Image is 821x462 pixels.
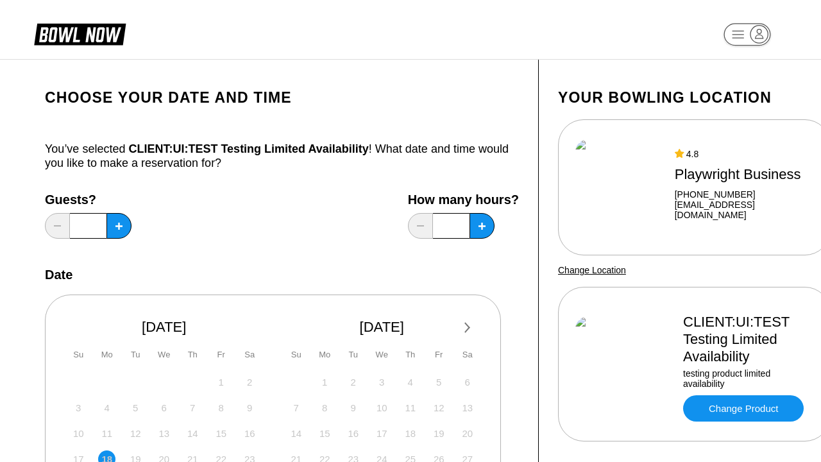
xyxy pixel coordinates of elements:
div: Not available Wednesday, September 17th, 2025 [373,425,391,442]
div: Mo [316,346,334,363]
button: Next Month [457,318,478,338]
div: Su [287,346,305,363]
div: Not available Friday, August 15th, 2025 [212,425,230,442]
div: Not available Thursday, September 18th, 2025 [402,425,419,442]
div: Th [184,346,201,363]
div: We [155,346,173,363]
div: Not available Sunday, August 10th, 2025 [70,425,87,442]
div: Sa [241,346,258,363]
div: Not available Monday, September 1st, 2025 [316,373,334,391]
div: Not available Sunday, August 3rd, 2025 [70,399,87,416]
div: Not available Saturday, September 13th, 2025 [459,399,476,416]
div: Not available Tuesday, August 5th, 2025 [127,399,144,416]
div: Fr [430,346,448,363]
div: Not available Friday, August 1st, 2025 [212,373,230,391]
div: Not available Tuesday, September 16th, 2025 [344,425,362,442]
div: Th [402,346,419,363]
div: Not available Monday, September 8th, 2025 [316,399,334,416]
div: You’ve selected ! What date and time would you like to make a reservation for? [45,142,519,170]
div: Not available Saturday, August 2nd, 2025 [241,373,258,391]
div: Mo [98,346,115,363]
a: [EMAIL_ADDRESS][DOMAIN_NAME] [675,200,813,220]
div: Not available Sunday, September 7th, 2025 [287,399,305,416]
div: Not available Tuesday, September 2nd, 2025 [344,373,362,391]
div: Tu [344,346,362,363]
div: Not available Wednesday, August 6th, 2025 [155,399,173,416]
div: Not available Wednesday, September 10th, 2025 [373,399,391,416]
div: Not available Monday, August 11th, 2025 [98,425,115,442]
label: Guests? [45,193,131,207]
div: Not available Tuesday, September 9th, 2025 [344,399,362,416]
div: Fr [212,346,230,363]
span: CLIENT:UI:TEST Testing Limited Availability [128,142,368,155]
div: Not available Tuesday, August 12th, 2025 [127,425,144,442]
div: Not available Friday, September 19th, 2025 [430,425,448,442]
div: Not available Thursday, September 11th, 2025 [402,399,419,416]
div: Tu [127,346,144,363]
div: Not available Friday, September 12th, 2025 [430,399,448,416]
div: 4.8 [675,149,813,159]
img: Playwright Business [575,139,663,235]
div: Su [70,346,87,363]
div: We [373,346,391,363]
div: Not available Thursday, August 7th, 2025 [184,399,201,416]
div: Sa [459,346,476,363]
div: Not available Sunday, September 14th, 2025 [287,425,305,442]
a: Change Location [558,265,626,275]
h1: Choose your Date and time [45,89,519,107]
div: Not available Friday, September 5th, 2025 [430,373,448,391]
div: Not available Wednesday, August 13th, 2025 [155,425,173,442]
div: Not available Wednesday, September 3rd, 2025 [373,373,391,391]
label: How many hours? [408,193,519,207]
div: [PHONE_NUMBER] [675,189,813,200]
div: Not available Saturday, September 6th, 2025 [459,373,476,391]
a: Change Product [683,395,804,422]
div: Playwright Business [675,166,813,183]
div: Not available Saturday, August 16th, 2025 [241,425,258,442]
div: Not available Thursday, September 4th, 2025 [402,373,419,391]
img: CLIENT:UI:TEST Testing Limited Availability [575,316,672,413]
div: Not available Saturday, September 20th, 2025 [459,425,476,442]
div: [DATE] [65,318,264,336]
div: testing product limited availability [683,368,813,389]
div: Not available Saturday, August 9th, 2025 [241,399,258,416]
div: Not available Monday, August 4th, 2025 [98,399,115,416]
div: Not available Monday, September 15th, 2025 [316,425,334,442]
label: Date [45,268,72,282]
div: Not available Thursday, August 14th, 2025 [184,425,201,442]
div: CLIENT:UI:TEST Testing Limited Availability [683,313,813,365]
div: Not available Friday, August 8th, 2025 [212,399,230,416]
div: [DATE] [283,318,482,336]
